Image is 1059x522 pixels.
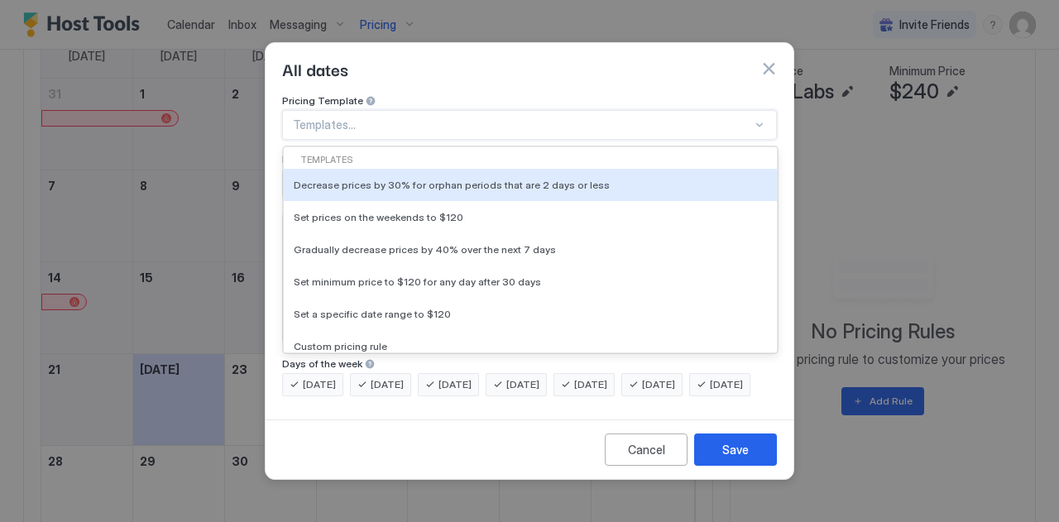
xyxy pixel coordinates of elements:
span: Rule Type [282,153,329,165]
span: [DATE] [642,377,675,392]
span: [DATE] [303,377,336,392]
span: Custom pricing rule [294,340,387,352]
span: [DATE] [574,377,607,392]
span: Set prices on the weekends to $120 [294,211,463,223]
span: Gradually decrease prices by 40% over the next 7 days [294,243,556,256]
span: Set a specific date range to $120 [294,308,451,320]
span: Days of the week [282,357,362,370]
button: Save [694,433,777,466]
span: Decrease prices by 30% for orphan periods that are 2 days or less [294,179,610,191]
div: Cancel [628,441,665,458]
span: Pricing Template [282,94,363,107]
button: Cancel [605,433,688,466]
span: [DATE] [438,377,472,392]
span: [DATE] [506,377,539,392]
span: Set minimum price to $120 for any day after 30 days [294,275,541,288]
span: [DATE] [710,377,743,392]
span: [DATE] [371,377,404,392]
div: Save [722,441,749,458]
span: All dates [282,56,348,81]
div: Templates [290,154,770,167]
